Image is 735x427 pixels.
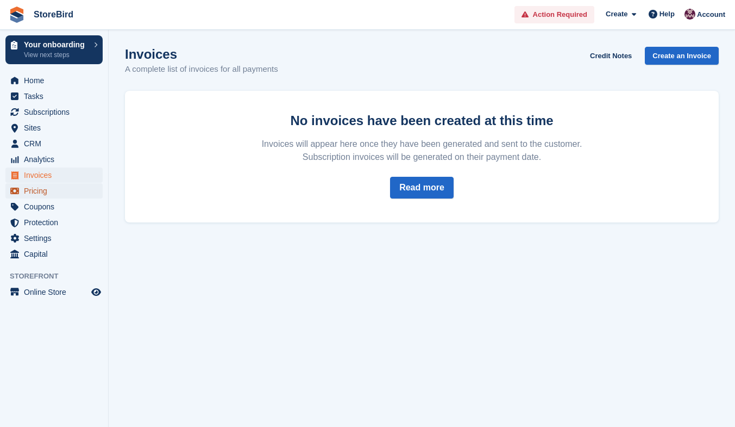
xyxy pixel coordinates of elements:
a: menu [5,246,103,262]
a: menu [5,104,103,120]
span: Help [659,9,675,20]
a: Your onboarding View next steps [5,35,103,64]
span: Create [606,9,627,20]
span: Action Required [533,9,587,20]
a: menu [5,89,103,104]
span: Account [697,9,725,20]
a: menu [5,284,103,300]
a: menu [5,231,103,246]
a: menu [5,120,103,135]
img: stora-icon-8386f47178a22dfd0bd8f6a31ec36ba5ce8667c1dd55bd0f319d3a0aa187defe.svg [9,7,25,23]
a: menu [5,136,103,151]
h1: Invoices [125,47,278,61]
span: Settings [24,231,89,246]
a: Action Required [514,6,594,24]
a: menu [5,152,103,167]
p: Your onboarding [24,41,89,48]
span: Capital [24,246,89,262]
span: Storefront [10,271,108,282]
span: Sites [24,120,89,135]
span: Home [24,73,89,88]
a: menu [5,199,103,214]
img: Hugh Stanton [684,9,695,20]
p: A complete list of invoices for all payments [125,63,278,76]
p: Invoices will appear here once they have been generated and sent to the customer. Subscription in... [250,138,594,164]
a: Credit Notes [586,47,636,65]
span: Tasks [24,89,89,104]
span: Coupons [24,199,89,214]
span: Subscriptions [24,104,89,120]
strong: No invoices have been created at this time [290,113,553,128]
a: Preview store [90,286,103,299]
p: View next steps [24,50,89,60]
span: Invoices [24,168,89,183]
a: menu [5,168,103,183]
span: Online Store [24,284,89,300]
span: Pricing [24,183,89,199]
a: menu [5,183,103,199]
a: StoreBird [29,5,78,23]
span: Protection [24,215,89,230]
a: Create an Invoice [645,47,719,65]
a: Read more [390,177,454,199]
a: menu [5,73,103,88]
a: menu [5,215,103,230]
span: Analytics [24,152,89,167]
span: CRM [24,136,89,151]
